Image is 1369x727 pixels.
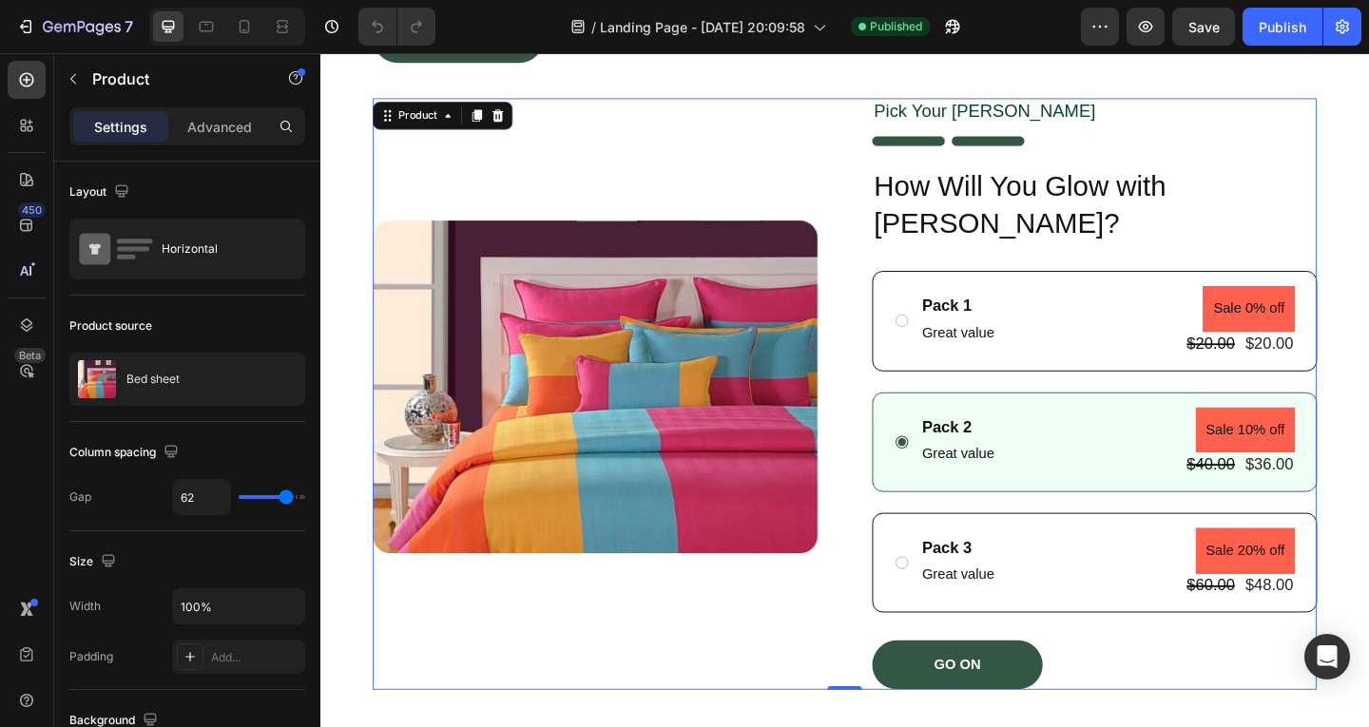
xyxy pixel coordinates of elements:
pre: Sale 10% off [952,385,1060,435]
div: $48.00 [1004,566,1060,592]
div: Pack 2 [652,394,735,420]
div: 450 [18,202,46,218]
div: $20.00 [1004,303,1060,329]
div: $20.00 [940,303,996,329]
iframe: Design area [320,53,1369,727]
div: Add... [211,649,300,666]
div: $40.00 [940,434,996,460]
div: Undo/Redo [358,8,435,46]
div: Padding [69,648,113,665]
p: Great value [654,291,733,318]
button: Save [1172,8,1235,46]
div: Beta [14,348,46,363]
div: Pack 3 [652,526,735,551]
div: Publish [1259,17,1306,37]
button: Publish [1243,8,1322,46]
div: Product [81,59,131,76]
button: 7 [8,8,142,46]
div: Gap [69,488,91,506]
p: Advanced [187,117,252,137]
div: Product source [69,317,152,335]
img: product feature img [78,360,116,398]
h2: How Will You Glow with [PERSON_NAME]? [600,124,1084,206]
span: Save [1188,19,1220,35]
div: $60.00 [940,566,996,592]
img: gempages_565246432185942802-b45ddc7d-9970-4a4c-94be-e9caa6471d24.png [600,90,765,101]
pre: Sale 0% off [959,253,1060,303]
p: Pick Your [PERSON_NAME] [602,50,1082,75]
div: Size [69,549,120,575]
div: Pack 1 [652,262,735,288]
button: GO ON [600,639,785,692]
p: Bed sheet [126,373,180,386]
div: Column spacing [69,440,183,466]
div: $36.00 [1004,434,1060,460]
div: Width [69,598,101,615]
span: Landing Page - [DATE] 20:09:58 [600,17,805,37]
input: Auto [173,480,230,514]
p: 7 [125,15,133,38]
p: Settings [94,117,147,137]
p: Product [92,67,254,90]
p: Great value [654,553,733,581]
input: Auto [173,589,304,623]
div: Open Intercom Messenger [1304,634,1350,679]
div: GO ON [667,656,718,676]
div: Layout [69,180,133,205]
span: / [591,17,596,37]
span: Published [870,18,922,35]
div: Horizontal [162,227,278,271]
p: Great value [654,422,733,450]
pre: Sale 20% off [952,516,1060,566]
